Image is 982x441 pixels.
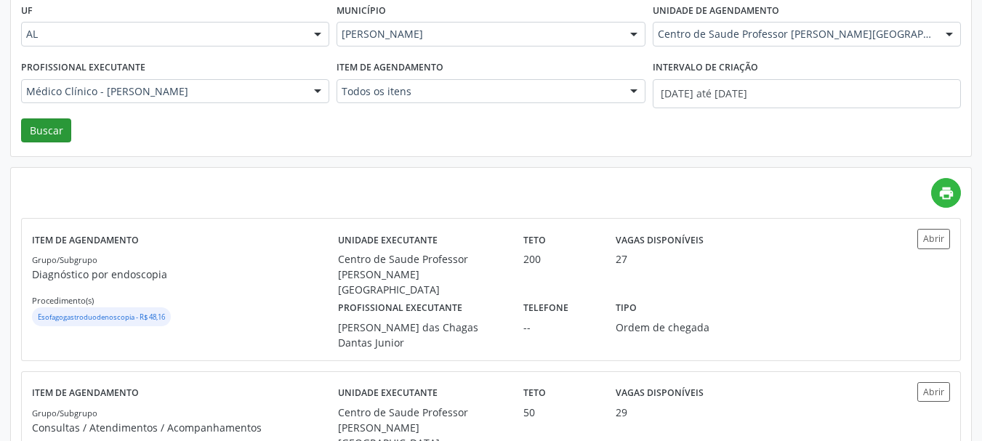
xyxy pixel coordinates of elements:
[32,229,139,251] label: Item de agendamento
[21,118,71,143] button: Buscar
[616,320,734,335] div: Ordem de chegada
[32,267,338,282] p: Diagnóstico por endoscopia
[338,251,503,297] div: Centro de Saude Professor [PERSON_NAME][GEOGRAPHIC_DATA]
[523,229,546,251] label: Teto
[616,229,704,251] label: Vagas disponíveis
[26,27,299,41] span: AL
[338,229,438,251] label: Unidade executante
[523,405,595,420] div: 50
[653,57,758,79] label: Intervalo de criação
[523,251,595,267] div: 200
[616,297,637,320] label: Tipo
[523,382,546,405] label: Teto
[342,84,615,99] span: Todos os itens
[338,297,462,320] label: Profissional executante
[32,382,139,405] label: Item de agendamento
[32,420,338,435] p: Consultas / Atendimentos / Acompanhamentos
[26,84,299,99] span: Médico Clínico - [PERSON_NAME]
[653,79,961,108] input: Selecione um intervalo
[337,57,443,79] label: Item de agendamento
[338,382,438,405] label: Unidade executante
[938,185,954,201] i: print
[32,295,94,306] small: Procedimento(s)
[616,382,704,405] label: Vagas disponíveis
[658,27,931,41] span: Centro de Saude Professor [PERSON_NAME][GEOGRAPHIC_DATA]
[32,408,97,418] small: Grupo/Subgrupo
[917,382,950,402] button: Abrir
[917,229,950,248] button: Abrir
[342,27,615,41] span: [PERSON_NAME]
[38,312,165,322] small: Esofagogastroduodenoscopia - R$ 48,16
[21,57,145,79] label: Profissional executante
[523,297,568,320] label: Telefone
[338,320,503,350] div: [PERSON_NAME] das Chagas Dantas Junior
[523,320,595,335] div: --
[32,254,97,265] small: Grupo/Subgrupo
[931,178,961,208] a: print
[616,251,627,267] div: 27
[616,405,627,420] div: 29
